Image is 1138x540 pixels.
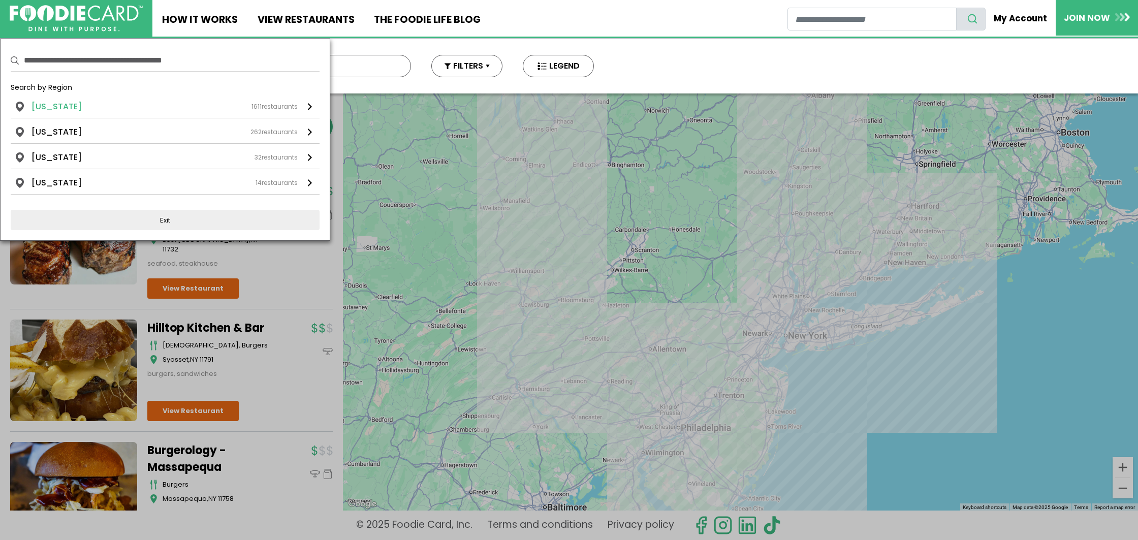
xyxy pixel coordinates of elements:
a: [US_STATE] 32restaurants [11,144,320,169]
span: 262 [250,128,262,136]
div: restaurants [256,178,298,187]
li: [US_STATE] [31,151,82,164]
input: restaurant search [787,8,957,30]
span: 1611 [251,102,262,111]
div: Search by Region [11,82,320,101]
span: 14 [256,178,262,187]
div: restaurants [255,153,298,162]
li: [US_STATE] [31,177,82,189]
button: LEGEND [523,55,594,77]
img: FoodieCard; Eat, Drink, Save, Donate [10,5,143,32]
button: Exit [11,210,320,230]
li: [US_STATE] [31,126,82,138]
button: FILTERS [431,55,502,77]
a: My Account [986,7,1056,29]
a: [US_STATE] 1611restaurants [11,101,320,118]
div: restaurants [251,102,298,111]
button: search [956,8,986,30]
a: [US_STATE] 262restaurants [11,118,320,143]
span: 32 [255,153,262,162]
div: restaurants [250,128,298,137]
a: [US_STATE] 14restaurants [11,169,320,194]
li: [US_STATE] [31,101,82,113]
